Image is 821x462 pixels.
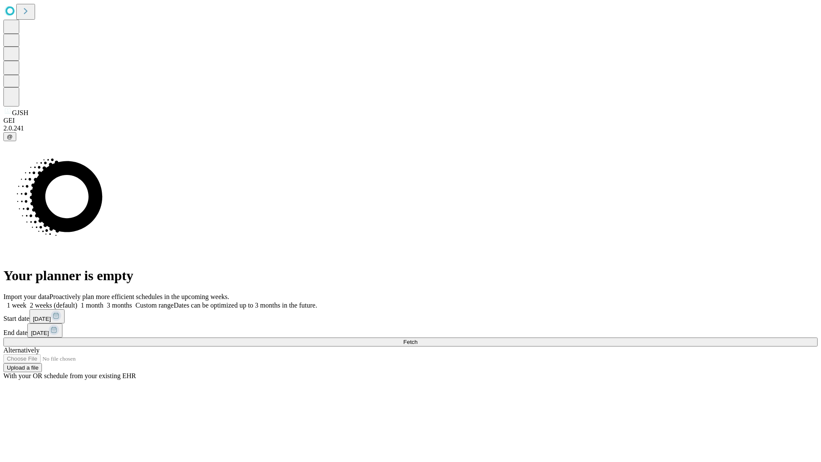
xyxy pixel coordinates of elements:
span: Import your data [3,293,50,300]
span: GJSH [12,109,28,116]
span: Fetch [403,339,417,345]
button: @ [3,132,16,141]
span: 3 months [107,302,132,309]
span: Dates can be optimized up to 3 months in the future. [174,302,317,309]
button: Upload a file [3,363,42,372]
span: Custom range [136,302,174,309]
span: Alternatively [3,346,39,354]
button: Fetch [3,338,818,346]
button: [DATE] [27,323,62,338]
div: End date [3,323,818,338]
span: @ [7,133,13,140]
span: 1 month [81,302,103,309]
div: GEI [3,117,818,124]
div: 2.0.241 [3,124,818,132]
span: Proactively plan more efficient schedules in the upcoming weeks. [50,293,229,300]
span: 2 weeks (default) [30,302,77,309]
div: Start date [3,309,818,323]
span: [DATE] [31,330,49,336]
h1: Your planner is empty [3,268,818,284]
button: [DATE] [30,309,65,323]
span: 1 week [7,302,27,309]
span: With your OR schedule from your existing EHR [3,372,136,379]
span: [DATE] [33,316,51,322]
